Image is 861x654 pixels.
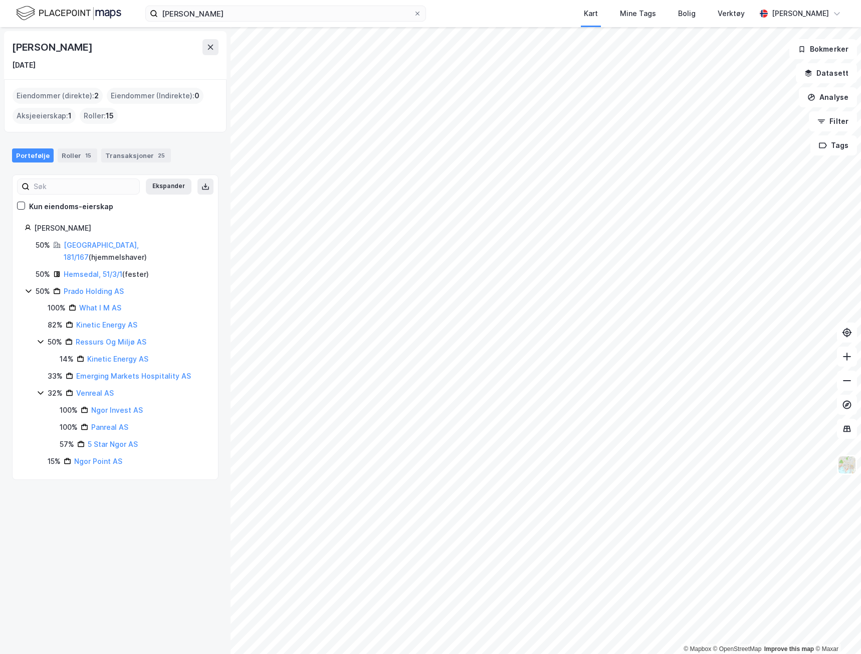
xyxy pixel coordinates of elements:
input: Søk på adresse, matrikkel, gårdeiere, leietakere eller personer [158,6,413,21]
a: Ressurs Og Miljø AS [76,338,146,346]
input: Søk [30,179,139,194]
div: Roller : [80,108,118,124]
button: Tags [810,135,857,155]
span: 0 [194,90,199,102]
div: 100% [48,302,66,314]
a: Ngor Invest AS [91,406,143,414]
a: Kinetic Energy AS [76,320,137,329]
div: 100% [60,404,78,416]
a: Venreal AS [76,389,114,397]
button: Filter [809,111,857,131]
div: 33% [48,370,63,382]
img: logo.f888ab2527a4732fd821a326f86c7f29.svg [16,5,121,22]
div: Eiendommer (direkte) : [13,88,103,104]
div: Roller [58,148,97,162]
div: 82% [48,319,63,331]
a: Prado Holding AS [64,287,124,295]
span: 1 [68,110,72,122]
img: Z [837,455,856,474]
span: 15 [106,110,114,122]
div: 15 [83,150,93,160]
a: Panreal AS [91,423,128,431]
div: Transaksjoner [101,148,171,162]
div: 50% [36,239,50,251]
div: 50% [36,285,50,297]
button: Bokmerker [789,39,857,59]
a: 5 Star Ngor AS [88,440,138,448]
div: [PERSON_NAME] [34,222,206,234]
div: Bolig [678,8,696,20]
div: 15% [48,455,61,467]
div: 50% [48,336,62,348]
a: Ngor Point AS [74,457,122,465]
div: Portefølje [12,148,54,162]
button: Analyse [799,87,857,107]
div: Kart [584,8,598,20]
a: Mapbox [684,645,711,652]
a: [GEOGRAPHIC_DATA], 181/167 [64,241,139,261]
div: Verktøy [718,8,745,20]
div: 25 [156,150,167,160]
a: Kinetic Energy AS [87,355,148,363]
button: Ekspander [146,179,191,195]
div: 14% [60,353,74,365]
div: Eiendommer (Indirekte) : [107,88,203,104]
button: Datasett [796,63,857,83]
a: Emerging Markets Hospitality AS [76,372,191,380]
div: Aksjeeierskap : [13,108,76,124]
div: 50% [36,268,50,280]
a: Improve this map [764,645,814,652]
div: Mine Tags [620,8,656,20]
div: [PERSON_NAME] [772,8,829,20]
div: Kun eiendoms-eierskap [29,201,113,213]
a: What I M AS [79,303,121,312]
div: 100% [60,421,78,433]
div: 57% [60,438,74,450]
div: Kontrollprogram for chat [811,606,861,654]
a: Hemsedal, 51/3/1 [64,270,122,278]
div: ( fester ) [64,268,149,280]
span: 2 [94,90,99,102]
a: OpenStreetMap [713,645,762,652]
div: [PERSON_NAME] [12,39,94,55]
iframe: Chat Widget [811,606,861,654]
div: [DATE] [12,59,36,71]
div: ( hjemmelshaver ) [64,239,206,263]
div: 32% [48,387,63,399]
